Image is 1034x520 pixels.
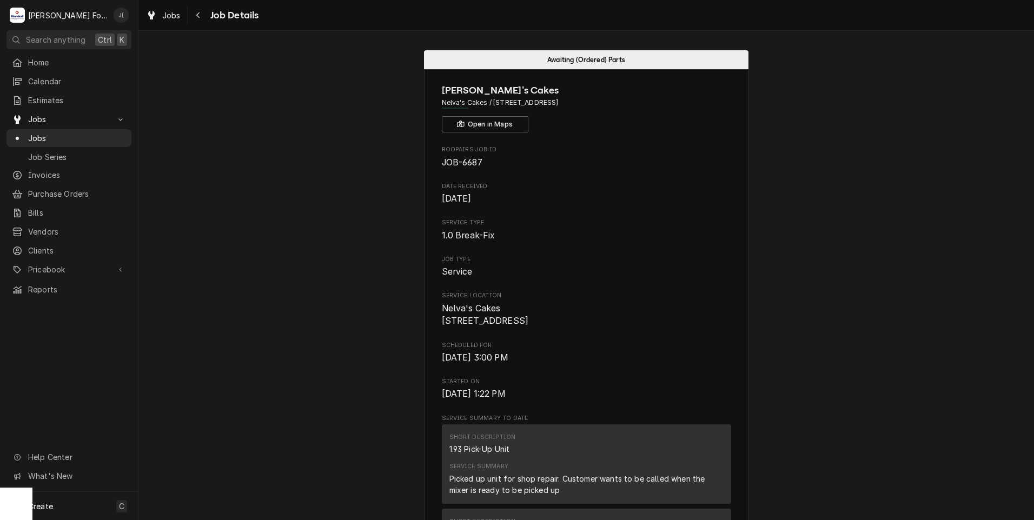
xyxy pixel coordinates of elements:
div: Jeff Debigare (109)'s Avatar [114,8,129,23]
span: Nelva's Cakes [STREET_ADDRESS] [442,303,529,326]
div: Status [424,50,748,69]
a: Job Series [6,148,131,166]
span: Roopairs Job ID [442,156,731,169]
a: Vendors [6,223,131,241]
span: Jobs [28,132,126,144]
span: K [120,34,124,45]
a: Go to Help Center [6,448,131,466]
span: Reports [28,284,126,295]
div: Scheduled For [442,341,731,364]
span: Started On [442,388,731,401]
span: Ctrl [98,34,112,45]
span: [DATE] [442,194,472,204]
span: Date Received [442,192,731,205]
div: M [10,8,25,23]
a: Estimates [6,91,131,109]
span: Jobs [162,10,181,21]
div: Marshall Food Equipment Service's Avatar [10,8,25,23]
span: JOB-6687 [442,157,482,168]
span: Awaiting (Ordered) Parts [547,56,625,63]
a: Reports [6,281,131,298]
a: Home [6,54,131,71]
button: Open in Maps [442,116,528,132]
div: Short Description [449,433,516,442]
div: Started On [442,377,731,401]
span: Create [28,502,53,511]
span: Service Type [442,218,731,227]
span: Service Location [442,302,731,328]
span: Pricebook [28,264,110,275]
span: Scheduled For [442,341,731,350]
div: Picked up unit for shop repair. Customer wants to be called when the mixer is ready to be picked up [449,473,724,496]
a: Purchase Orders [6,185,131,203]
span: Job Series [28,151,126,163]
div: Service Type [442,218,731,242]
span: Scheduled For [442,351,731,364]
button: Search anythingCtrlK [6,30,131,49]
span: Job Type [442,265,731,278]
span: Service Summary To Date [442,414,731,423]
span: Clients [28,245,126,256]
span: Date Received [442,182,731,191]
span: Service Location [442,291,731,300]
span: Calendar [28,76,126,87]
span: Bills [28,207,126,218]
span: Vendors [28,226,126,237]
span: 1.0 Break-Fix [442,230,495,241]
a: Bills [6,204,131,222]
a: Go to Pricebook [6,261,131,278]
button: Navigate back [190,6,207,24]
a: Jobs [142,6,185,24]
span: Roopairs Job ID [442,145,731,154]
span: Job Details [207,8,259,23]
div: J( [114,8,129,23]
span: [DATE] 1:22 PM [442,389,506,399]
span: Name [442,83,731,98]
div: 1.93 Pick-Up Unit [449,443,510,455]
span: C [119,501,124,512]
a: Calendar [6,72,131,90]
a: Go to Jobs [6,110,131,128]
span: Invoices [28,169,126,181]
span: Help Center [28,451,125,463]
span: Search anything [26,34,85,45]
div: Client Information [442,83,731,132]
span: Address [442,98,731,108]
div: [PERSON_NAME] Food Equipment Service [28,10,108,21]
div: Date Received [442,182,731,205]
span: Started On [442,377,731,386]
span: [DATE] 3:00 PM [442,352,508,363]
span: What's New [28,470,125,482]
div: Roopairs Job ID [442,145,731,169]
span: Service Type [442,229,731,242]
span: Purchase Orders [28,188,126,199]
span: Job Type [442,255,731,264]
span: Estimates [28,95,126,106]
span: Jobs [28,114,110,125]
div: Service Summary [449,462,508,471]
span: Home [28,57,126,68]
div: Job Type [442,255,731,278]
a: Go to What's New [6,467,131,485]
a: Invoices [6,166,131,184]
a: Clients [6,242,131,259]
div: Service Location [442,291,731,328]
span: Service [442,266,473,277]
a: Jobs [6,129,131,147]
